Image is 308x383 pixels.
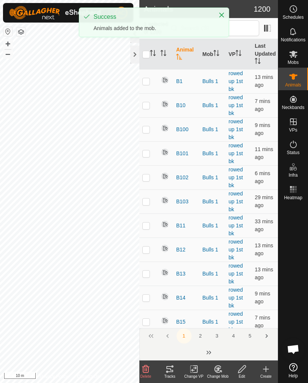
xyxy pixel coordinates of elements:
[278,360,308,381] a: Help
[288,374,298,378] span: Help
[176,174,189,182] span: B102
[255,218,273,232] span: 1 Oct 2025 at 4:31 pm
[140,374,151,378] span: Delete
[160,100,169,109] img: returning off
[176,101,186,109] span: B10
[40,373,68,380] a: Privacy Policy
[202,222,223,230] div: Bulls 1
[229,263,243,285] a: rowed up 1st bk
[229,191,243,212] a: rowed up 1st bk
[173,39,199,70] th: Animal
[210,329,225,344] button: 3
[202,77,223,85] div: Bulls 1
[182,374,206,379] div: Change VP
[177,329,192,344] button: 1
[282,15,303,20] span: Schedules
[285,83,301,87] span: Animals
[160,220,169,229] img: returning off
[160,172,169,181] img: returning off
[3,27,12,36] button: Reset Map
[254,374,278,379] div: Create
[282,338,305,360] div: Open chat
[216,10,227,20] button: Close
[202,126,223,133] div: Bulls 1
[284,195,302,200] span: Heatmap
[229,287,243,309] a: rowed up 1st bk
[202,101,223,109] div: Bulls 1
[176,77,183,85] span: B1
[160,124,169,133] img: returning off
[255,266,273,280] span: 1 Oct 2025 at 4:51 pm
[160,196,169,205] img: returning off
[226,39,252,70] th: VP
[229,70,243,92] a: rowed up 1st bk
[202,270,223,278] div: Bulls 1
[289,128,297,132] span: VPs
[254,3,271,15] span: 1200
[202,174,223,182] div: Bulls 1
[160,51,166,57] p-sorticon: Activate to sort
[229,118,243,140] a: rowed up 1st bk
[255,291,270,304] span: 1 Oct 2025 at 4:55 pm
[176,222,186,230] span: B11
[206,374,230,379] div: Change Mob
[281,38,305,42] span: Notifications
[213,51,219,57] p-sorticon: Activate to sort
[199,39,226,70] th: Mob
[77,373,99,380] a: Contact Us
[255,74,273,88] span: 1 Oct 2025 at 4:50 pm
[176,294,186,302] span: B14
[160,268,169,277] img: returning off
[255,242,273,256] span: 1 Oct 2025 at 4:50 pm
[252,39,278,70] th: Last Updated
[176,318,186,326] span: B15
[202,294,223,302] div: Bulls 1
[176,270,186,278] span: B13
[255,98,270,112] span: 1 Oct 2025 at 4:57 pm
[160,76,169,85] img: returning off
[3,39,12,48] button: +
[255,146,273,160] span: 1 Oct 2025 at 4:53 pm
[160,316,169,325] img: returning off
[144,5,254,14] h2: Animals
[94,12,211,21] div: Success
[176,126,189,133] span: B100
[160,244,169,253] img: returning off
[3,49,12,58] button: –
[158,374,182,379] div: Tracks
[229,94,243,116] a: rowed up 1st bk
[288,60,299,65] span: Mobs
[17,27,26,36] button: Map Layers
[9,6,103,20] img: Gallagher Logo
[255,170,270,184] span: 1 Oct 2025 at 4:57 pm
[160,148,169,157] img: returning off
[236,51,242,57] p-sorticon: Activate to sort
[229,311,243,333] a: rowed up 1st bk
[160,292,169,301] img: returning off
[201,345,216,360] button: Last Page
[255,194,273,208] span: 1 Oct 2025 at 4:35 pm
[288,173,297,177] span: Infra
[202,150,223,157] div: Bulls 1
[193,329,208,344] button: 2
[226,329,241,344] button: 4
[230,374,254,379] div: Edit
[259,329,274,344] button: Next Page
[176,150,189,157] span: B101
[229,142,243,164] a: rowed up 1st bk
[176,246,186,254] span: B12
[229,215,243,236] a: rowed up 1st bk
[229,239,243,260] a: rowed up 1st bk
[243,329,258,344] button: 5
[287,150,299,155] span: Status
[150,51,156,57] p-sorticon: Activate to sort
[94,24,211,32] div: Animals added to the mob.
[202,318,223,326] div: Bulls 1
[255,59,261,65] p-sorticon: Activate to sort
[229,167,243,188] a: rowed up 1st bk
[255,315,270,329] span: 1 Oct 2025 at 4:56 pm
[202,198,223,206] div: Bulls 1
[176,55,182,61] p-sorticon: Activate to sort
[176,198,189,206] span: B103
[202,246,223,254] div: Bulls 1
